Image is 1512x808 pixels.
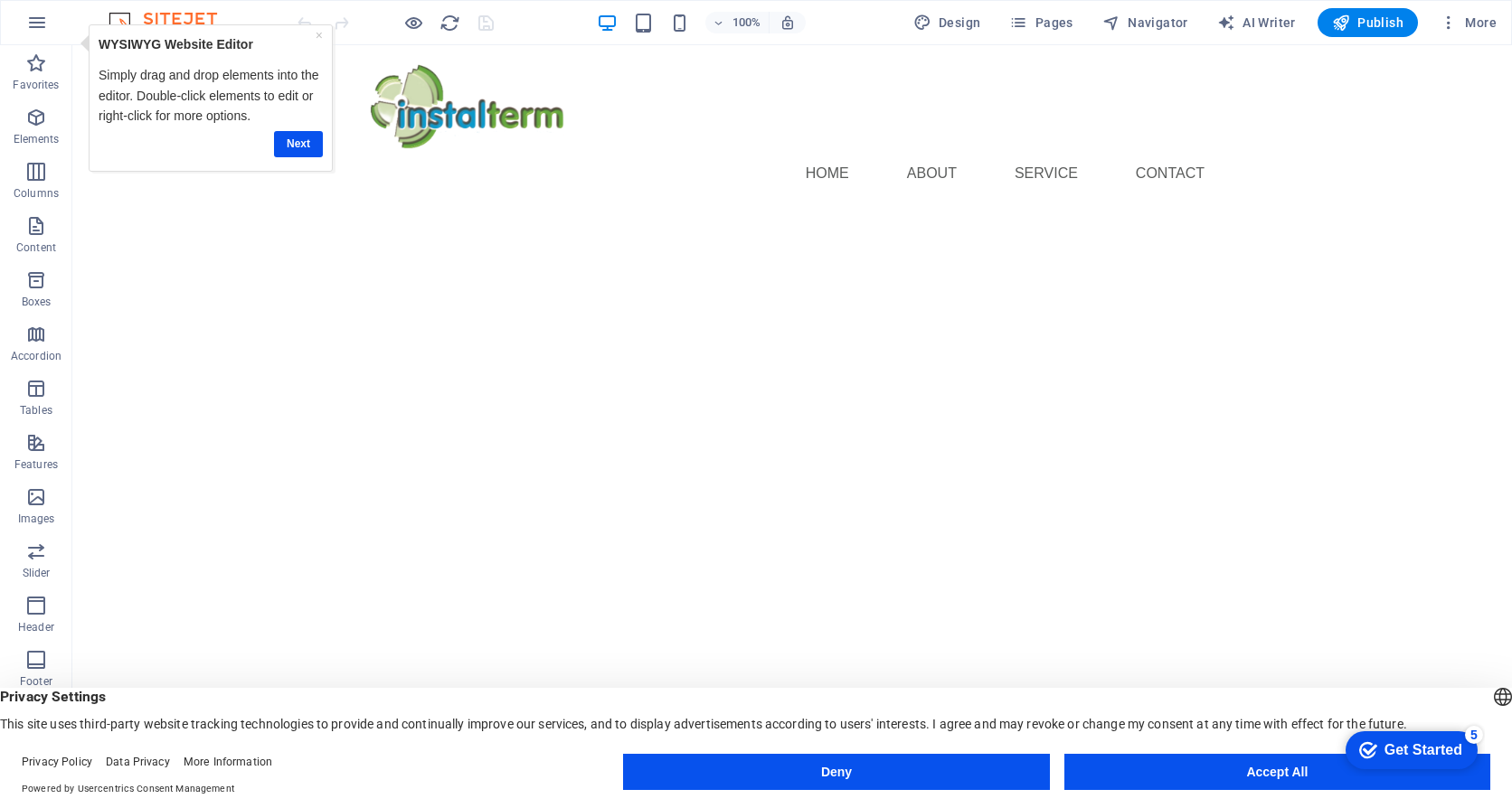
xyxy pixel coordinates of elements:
strong: WYSIWYG Website Editor [24,13,178,27]
span: Navigator [1102,14,1188,32]
button: More [1432,8,1504,37]
div: Get Started [53,20,131,36]
div: Get Started 5 items remaining, 0% complete [14,9,146,47]
i: On resize automatically adjust zoom level to fit chosen device. [780,14,796,31]
div: Close tooltip [241,1,248,21]
span: Pages [1009,14,1073,32]
p: Accordion [11,349,61,363]
button: reload [439,12,460,33]
p: Favorites [13,78,59,92]
div: Design (Ctrl+Alt+Y) [906,8,988,37]
a: × [241,4,248,18]
button: 100% [705,12,770,33]
p: Elements [14,132,60,146]
span: AI Writer [1217,14,1296,32]
p: Footer [20,674,52,689]
img: Editor Logo [104,12,240,33]
span: More [1440,14,1497,32]
p: Columns [14,186,59,201]
div: 5 [134,4,152,22]
span: Publish [1332,14,1403,32]
button: AI Writer [1210,8,1303,37]
a: Next [199,107,248,133]
p: Tables [20,403,52,418]
p: Slider [23,566,51,580]
button: Navigator [1095,8,1195,37]
p: Simply drag and drop elements into the editor. Double-click elements to edit or right-click for m... [24,41,248,101]
button: Publish [1318,8,1418,37]
p: Boxes [22,295,52,309]
span: Design [913,14,981,32]
button: Pages [1002,8,1080,37]
h6: 100% [732,12,761,33]
p: Header [18,620,54,634]
button: Design [906,8,988,37]
button: Click here to leave preview mode and continue editing [402,12,424,33]
i: Reload page [439,13,460,33]
p: Images [18,512,55,526]
p: Features [14,457,58,472]
p: Content [16,240,56,255]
